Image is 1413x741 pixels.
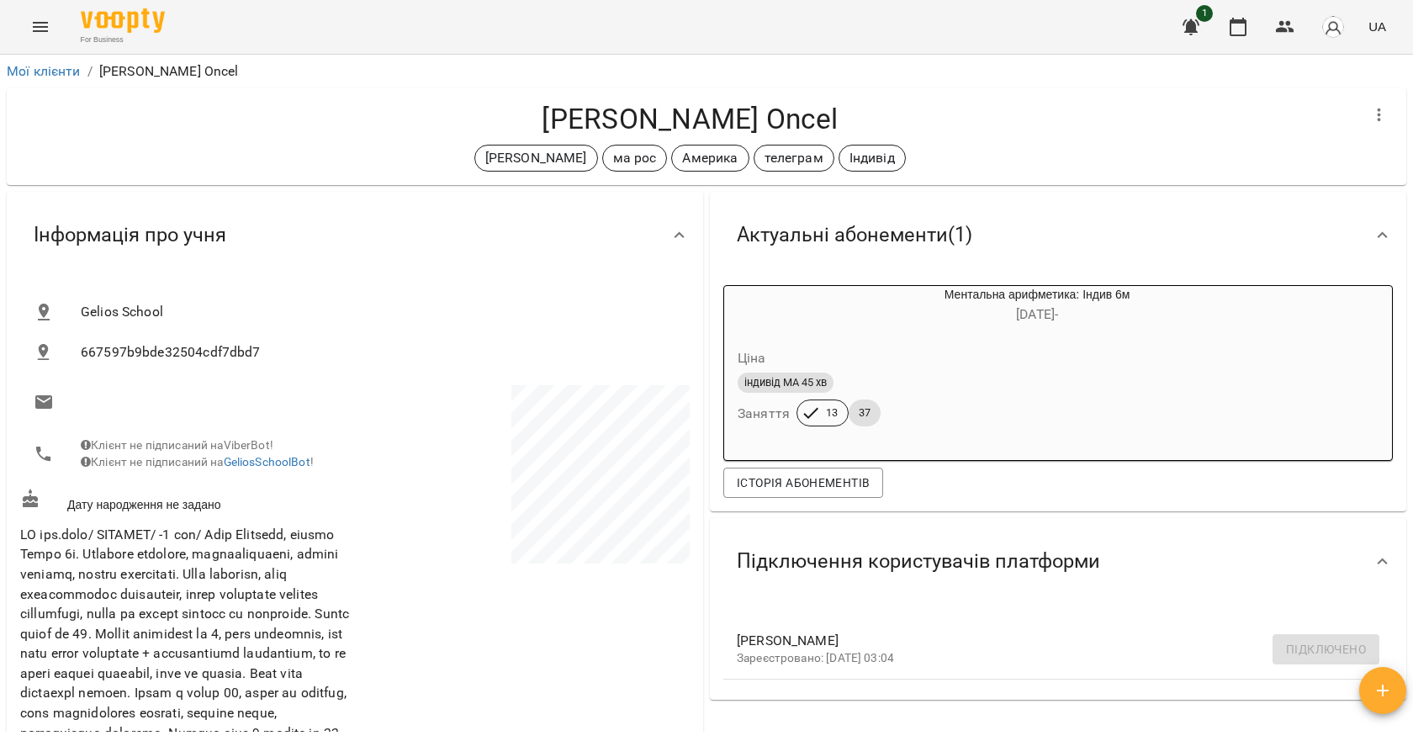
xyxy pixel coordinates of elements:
span: Клієнт не підписаний на ! [81,455,314,468]
h6: Ціна [738,347,766,370]
a: Мої клієнти [7,63,81,79]
p: Зареєстровано: [DATE] 03:04 [737,650,1352,667]
span: 13 [816,405,848,421]
span: Актуальні абонементи ( 1 ) [737,222,972,248]
div: Ментальна арифметика: Індив 6м [805,286,1269,326]
p: [PERSON_NAME] Oncel [99,61,239,82]
span: Історія абонементів [737,473,870,493]
span: Підключення користувачів платформи [737,548,1100,574]
span: Клієнт не підписаний на ViberBot! [81,438,273,452]
div: ма рос [602,145,668,172]
h4: [PERSON_NAME] Oncel [20,102,1359,136]
span: UA [1368,18,1386,35]
div: телеграм [754,145,834,172]
button: Ментальна арифметика: Індив 6м[DATE]- Цінаіндивід МА 45 хвЗаняття1337 [724,286,1269,447]
div: Дату народження не задано [17,485,355,516]
div: Ментальна арифметика: Індив 6м [724,286,805,326]
button: Історія абонементів [723,468,883,498]
img: Voopty Logo [81,8,165,33]
span: індивід МА 45 хв [738,375,834,390]
p: ма рос [613,148,657,168]
p: [PERSON_NAME] [485,148,587,168]
li: / [87,61,93,82]
p: телеграм [765,148,823,168]
img: avatar_s.png [1321,15,1345,39]
div: [PERSON_NAME] [474,145,598,172]
span: Gelios School [81,302,676,322]
div: Актуальні абонементи(1) [710,192,1406,278]
span: For Business [81,34,165,45]
h6: Заняття [738,402,790,426]
p: Індивід [849,148,895,168]
span: 37 [849,405,881,421]
span: [DATE] - [1016,306,1058,322]
span: 667597b9bde32504cdf7dbd7 [81,342,676,363]
p: Америка [682,148,738,168]
div: Підключення користувачів платформи [710,518,1406,605]
span: 1 [1196,5,1213,22]
button: UA [1362,11,1393,42]
div: Індивід [839,145,906,172]
a: GeliosSchoolBot [224,455,310,468]
button: Menu [20,7,61,47]
div: Америка [671,145,749,172]
nav: breadcrumb [7,61,1406,82]
span: Інформація про учня [34,222,226,248]
span: [PERSON_NAME] [737,631,1352,651]
div: Інформація про учня [7,192,703,278]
